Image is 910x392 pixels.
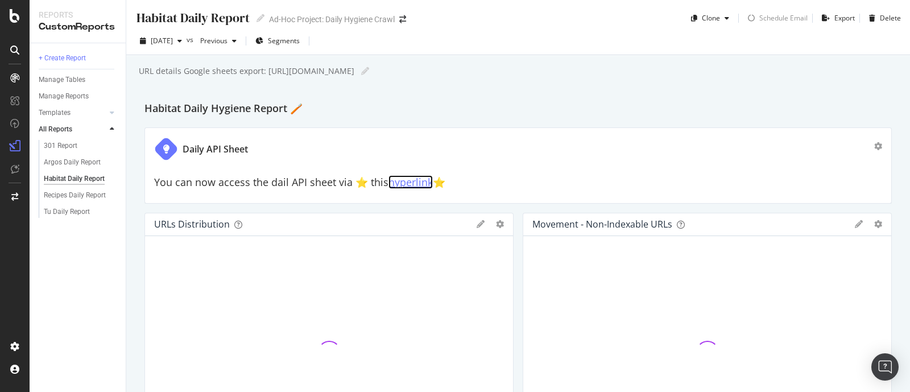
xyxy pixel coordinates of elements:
span: Previous [196,36,227,46]
div: gear [874,142,882,150]
div: URLs Distribution [154,218,230,230]
a: 301 Report [44,140,118,152]
i: Edit report name [361,67,369,75]
button: Export [817,9,855,27]
div: gear [496,220,504,228]
div: Manage Tables [39,74,85,86]
h2: You can now access the dail API sheet via ⭐️ this ⭐️ [154,177,882,188]
div: CustomReports [39,20,117,34]
div: Recipes Daily Report [44,189,106,201]
a: Manage Reports [39,90,118,102]
div: Movement - non-indexable URLs [532,218,672,230]
div: All Reports [39,123,72,135]
button: Delete [864,9,901,27]
button: [DATE] [135,32,187,50]
a: Recipes Daily Report [44,189,118,201]
button: loadingSchedule Email [743,9,808,27]
div: Clone [702,13,720,23]
div: Manage Reports [39,90,89,102]
div: Delete [880,13,901,23]
div: Templates [39,107,71,119]
div: arrow-right-arrow-left [399,15,406,23]
div: Habitat Daily Report [44,173,105,185]
div: Export [834,13,855,23]
span: 2025 Sep. 22nd [151,36,173,46]
a: Templates [39,107,106,119]
div: URL details Google sheets export: [URL][DOMAIN_NAME] [138,65,354,77]
a: Manage Tables [39,74,118,86]
div: 301 Report [44,140,77,152]
div: Daily API Sheet [183,143,248,156]
div: Habitat Daily Hygiene Report 🪥 [144,100,892,118]
div: Daily API SheetYou can now access the dail API sheet via ⭐️ thishyperlink⭐️ [144,127,892,204]
button: Previous [196,32,241,50]
div: + Create Report [39,52,86,64]
div: gear [874,220,882,228]
a: hyperlink [388,175,433,189]
span: Segments [268,36,300,46]
a: + Create Report [39,52,118,64]
span: vs [187,35,196,44]
div: Reports [39,9,117,20]
a: Tu Daily Report [44,206,118,218]
div: Open Intercom Messenger [871,353,899,381]
i: Edit report name [257,14,264,22]
div: Habitat Daily Report [135,9,250,27]
h2: Habitat Daily Hygiene Report 🪥 [144,100,303,118]
button: Segments [251,32,304,50]
a: All Reports [39,123,106,135]
div: loading [743,10,759,26]
div: Schedule Email [759,13,808,23]
button: Clone [686,9,734,27]
a: Habitat Daily Report [44,173,118,185]
div: Tu Daily Report [44,206,90,218]
a: Argos Daily Report [44,156,118,168]
div: Ad-Hoc Project: Daily Hygiene Crawl [269,14,395,25]
div: Argos Daily Report [44,156,101,168]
